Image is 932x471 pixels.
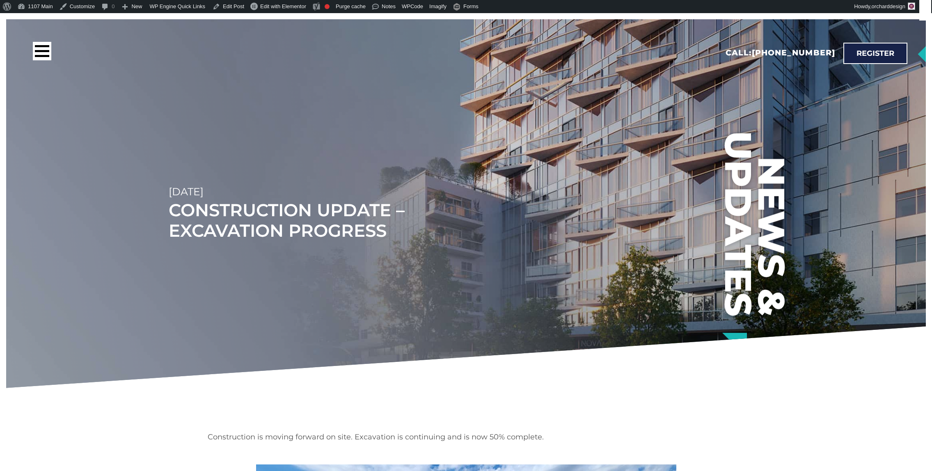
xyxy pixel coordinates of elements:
h1: Construction Update – Excavation Progress [169,200,497,241]
p: Construction is moving forward on site. Excavation is continuing and is now 50% complete. [208,431,725,444]
div: Focus keyphrase not set [325,4,330,9]
span: orcharddesign [872,3,905,9]
span: Register [856,50,894,57]
time: [DATE] [169,185,204,198]
h2: Call: [726,48,835,58]
a: [PHONE_NUMBER] [752,48,835,57]
span: Edit with Elementor [260,3,306,9]
a: Register [843,43,907,64]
